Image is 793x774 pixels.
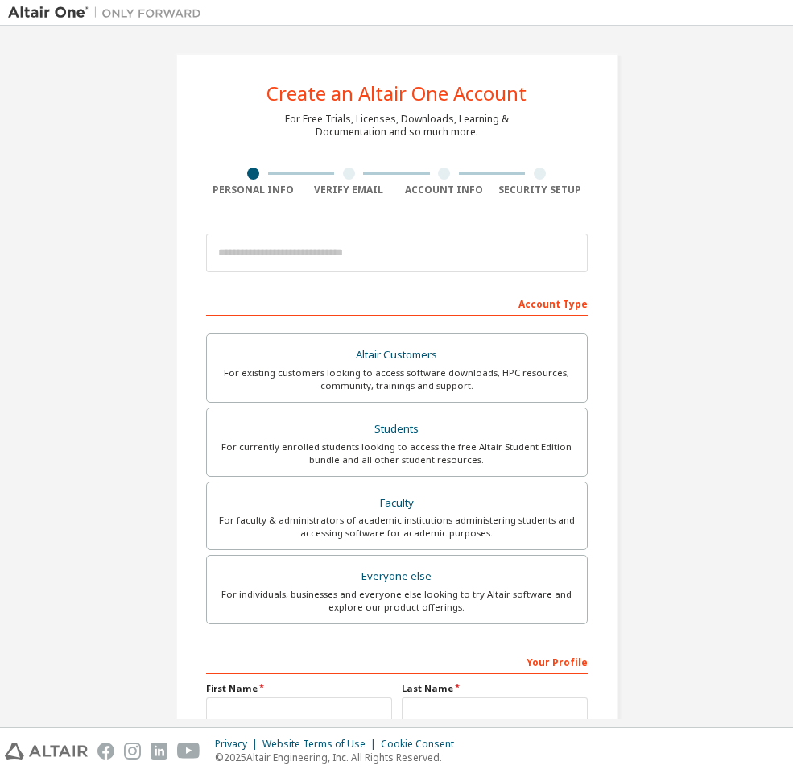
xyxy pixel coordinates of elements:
[217,441,577,466] div: For currently enrolled students looking to access the free Altair Student Edition bundle and all ...
[206,682,392,695] label: First Name
[217,588,577,614] div: For individuals, businesses and everyone else looking to try Altair software and explore our prod...
[124,743,141,760] img: instagram.svg
[402,682,588,695] label: Last Name
[285,113,509,139] div: For Free Trials, Licenses, Downloads, Learning & Documentation and so much more.
[262,738,381,751] div: Website Terms of Use
[301,184,397,197] div: Verify Email
[381,738,464,751] div: Cookie Consent
[206,290,588,316] div: Account Type
[266,84,527,103] div: Create an Altair One Account
[97,743,114,760] img: facebook.svg
[217,418,577,441] div: Students
[217,366,577,392] div: For existing customers looking to access software downloads, HPC resources, community, trainings ...
[215,751,464,764] p: © 2025 Altair Engineering, Inc. All Rights Reserved.
[151,743,167,760] img: linkedin.svg
[217,492,577,515] div: Faculty
[217,344,577,366] div: Altair Customers
[492,184,588,197] div: Security Setup
[206,648,588,674] div: Your Profile
[5,743,88,760] img: altair_logo.svg
[206,184,302,197] div: Personal Info
[217,565,577,588] div: Everyone else
[177,743,200,760] img: youtube.svg
[217,514,577,540] div: For faculty & administrators of academic institutions administering students and accessing softwa...
[8,5,209,21] img: Altair One
[215,738,262,751] div: Privacy
[397,184,493,197] div: Account Info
